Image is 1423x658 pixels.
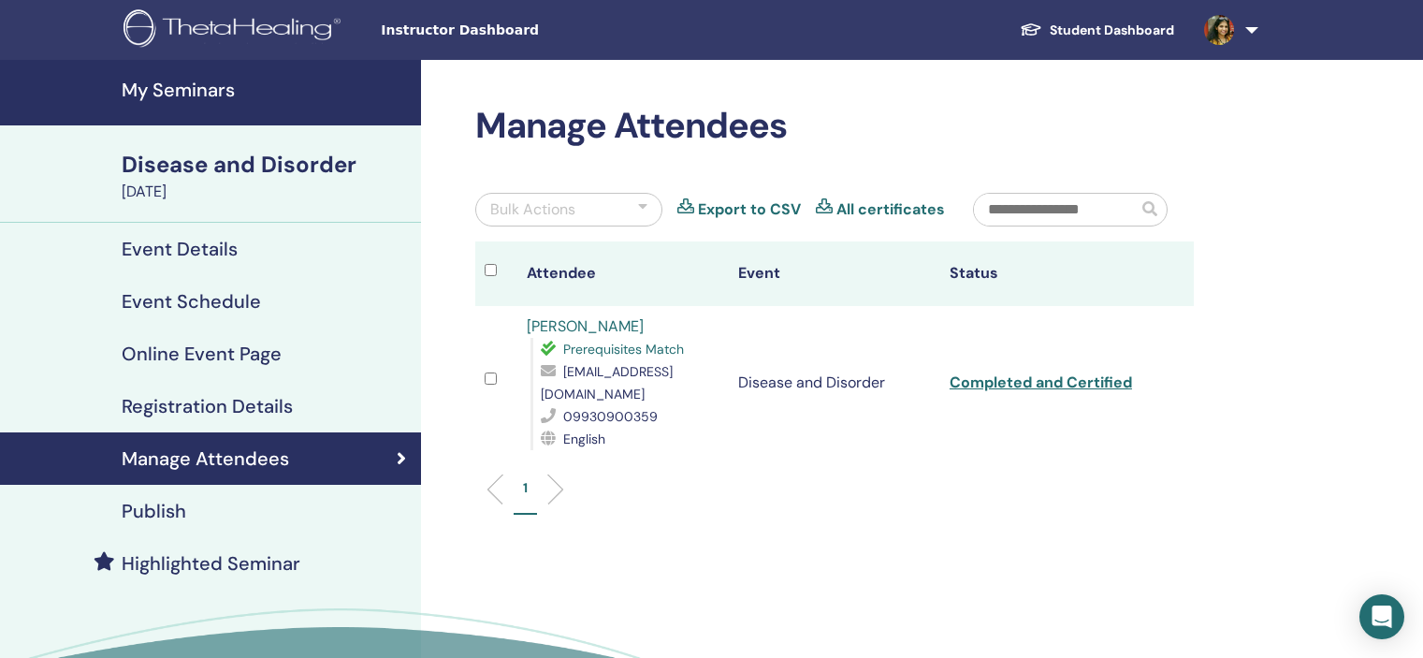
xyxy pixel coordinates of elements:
[1020,22,1042,37] img: graduation-cap-white.svg
[950,373,1132,392] a: Completed and Certified
[122,79,410,101] h4: My Seminars
[122,238,238,260] h4: Event Details
[123,9,347,51] img: logo.png
[122,343,282,365] h4: Online Event Page
[110,149,421,203] a: Disease and Disorder[DATE]
[122,181,410,203] div: [DATE]
[517,241,729,306] th: Attendee
[122,395,293,417] h4: Registration Details
[836,198,945,221] a: All certificates
[122,290,261,313] h4: Event Schedule
[698,198,801,221] a: Export to CSV
[729,306,940,460] td: Disease and Disorder
[122,552,300,575] h4: Highlighted Seminar
[122,447,289,470] h4: Manage Attendees
[122,500,186,522] h4: Publish
[729,241,940,306] th: Event
[541,363,673,402] span: [EMAIL_ADDRESS][DOMAIN_NAME]
[523,478,528,498] p: 1
[1359,594,1404,639] div: Open Intercom Messenger
[381,21,661,40] span: Instructor Dashboard
[563,431,605,447] span: English
[122,149,410,181] div: Disease and Disorder
[940,241,1152,306] th: Status
[475,105,1194,148] h2: Manage Attendees
[527,316,644,336] a: [PERSON_NAME]
[563,408,658,425] span: 09930900359
[1005,13,1189,48] a: Student Dashboard
[563,341,684,358] span: Prerequisites Match
[1204,15,1234,45] img: default.jpg
[490,198,575,221] div: Bulk Actions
